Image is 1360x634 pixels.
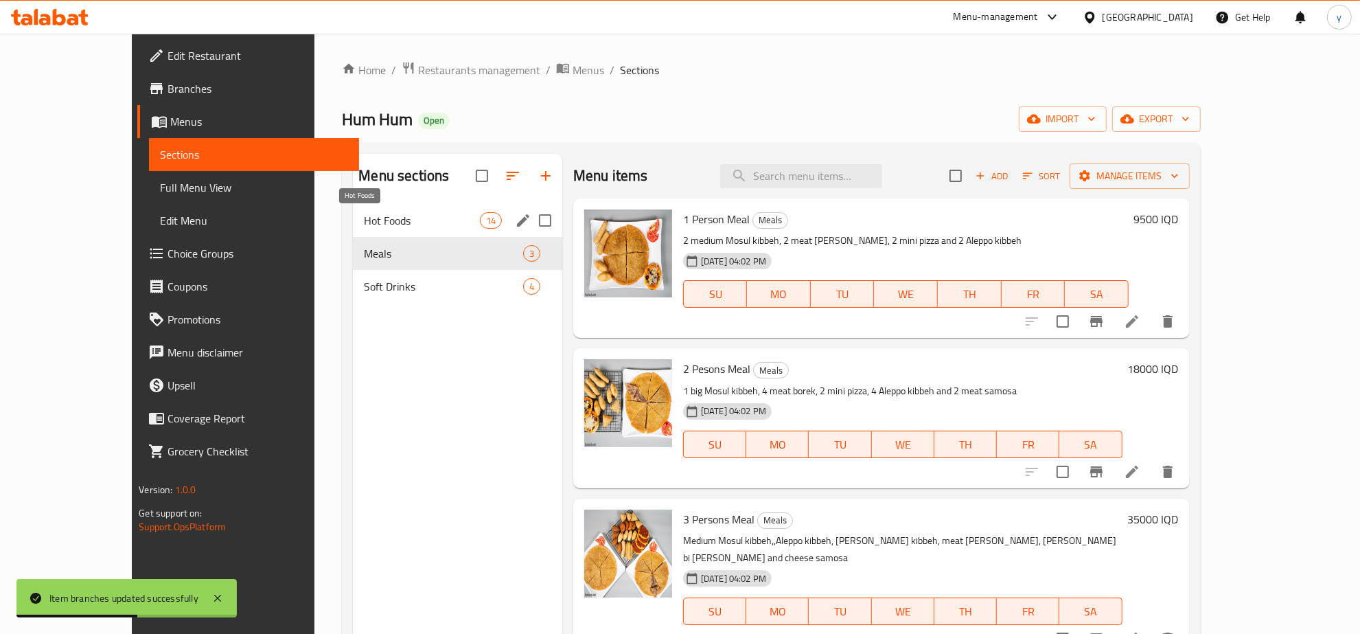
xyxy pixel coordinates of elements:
button: TU [809,598,871,625]
div: Meals3 [353,237,562,270]
span: TH [943,284,996,304]
span: SU [689,602,741,622]
span: Add item [970,166,1014,187]
span: Meals [754,363,788,378]
span: Get support on: [139,504,202,522]
button: delete [1151,305,1184,338]
a: Edit Menu [149,204,359,237]
h6: 18000 IQD [1128,359,1179,378]
span: Menus [573,62,604,78]
span: Branches [168,80,348,97]
button: WE [872,598,934,625]
button: Sort [1019,166,1064,187]
button: export [1112,106,1201,132]
button: Branch-specific-item [1080,455,1113,488]
span: TH [940,602,991,622]
span: Grocery Checklist [168,443,348,460]
button: delete [1151,455,1184,488]
li: / [546,62,551,78]
span: 2 Pesons Meal [683,359,750,379]
span: MO [752,435,803,455]
button: TU [811,280,875,308]
span: Soft Drinks [364,278,522,295]
li: / [610,62,614,78]
a: Edit menu item [1124,464,1140,480]
span: [DATE] 04:02 PM [695,405,772,418]
span: Coverage Report [168,410,348,427]
span: 1.0.0 [175,481,196,499]
span: 3 [524,247,540,260]
a: Grocery Checklist [137,435,359,468]
p: 2 medium Mosul kibbeh, 2 meat [PERSON_NAME], 2 mini pizza and 2 Aleppo kibbeh [683,232,1129,249]
button: SA [1059,431,1122,458]
h6: 9500 IQD [1134,210,1179,229]
span: Edit Restaurant [168,47,348,64]
span: Open [418,115,450,126]
span: SA [1065,602,1116,622]
button: FR [1002,280,1065,308]
span: Hum Hum [342,104,413,135]
button: Add section [529,159,562,192]
div: Meals [752,212,788,229]
p: Medium Mosul kibbeh,,Aleppo kibbeh, [PERSON_NAME] kibbeh, meat [PERSON_NAME], [PERSON_NAME] bi [P... [683,532,1122,567]
span: Full Menu View [160,179,348,196]
div: [GEOGRAPHIC_DATA] [1103,10,1193,25]
img: 1 Person Meal [584,210,672,297]
span: [DATE] 04:02 PM [695,255,772,268]
span: TU [816,284,869,304]
a: Branches [137,72,359,105]
span: Upsell [168,377,348,394]
span: TU [814,602,866,622]
span: Promotions [168,311,348,328]
span: FR [1002,602,1054,622]
a: Choice Groups [137,237,359,270]
span: export [1123,111,1190,128]
span: SA [1065,435,1116,455]
button: SA [1065,280,1129,308]
a: Sections [149,138,359,171]
span: 4 [524,280,540,293]
span: 1 Person Meal [683,209,750,229]
div: Meals [753,362,789,378]
span: Menu disclaimer [168,344,348,361]
span: MO [752,602,803,622]
img: 3 Persons Meal [584,510,672,598]
nav: breadcrumb [342,61,1200,79]
a: Menu disclaimer [137,336,359,369]
button: MO [746,431,809,458]
span: Restaurants management [418,62,540,78]
button: Branch-specific-item [1080,305,1113,338]
button: WE [874,280,938,308]
button: Manage items [1070,163,1190,189]
img: 2 Pesons Meal [584,359,672,447]
span: FR [1002,435,1054,455]
span: Version: [139,481,172,499]
input: search [720,164,882,188]
span: Sections [160,146,348,163]
span: Sort sections [496,159,529,192]
div: Menu-management [954,9,1038,25]
button: TH [938,280,1002,308]
div: Hot Foods14edit [353,204,562,237]
a: Coupons [137,270,359,303]
span: [DATE] 04:02 PM [695,572,772,585]
nav: Menu sections [353,199,562,308]
span: Meals [753,212,787,228]
button: SU [683,598,746,625]
a: Restaurants management [402,61,540,79]
span: Menus [170,113,348,130]
span: Sections [620,62,659,78]
span: Meals [364,245,522,262]
a: Home [342,62,386,78]
span: Manage items [1081,168,1179,185]
span: WE [879,284,932,304]
span: Sort [1023,168,1061,184]
span: SA [1070,284,1123,304]
span: Meals [758,512,792,528]
span: Select to update [1048,457,1077,486]
span: WE [877,602,929,622]
div: Meals [757,512,793,529]
span: SU [689,435,741,455]
a: Upsell [137,369,359,402]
